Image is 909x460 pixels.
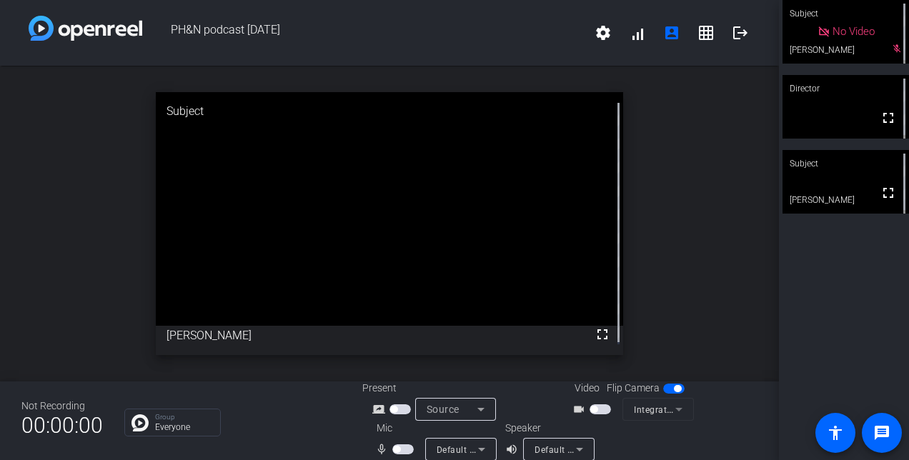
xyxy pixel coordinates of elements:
mat-icon: accessibility [827,424,844,441]
mat-icon: volume_up [505,441,522,458]
mat-icon: fullscreen [880,109,897,126]
img: white-gradient.svg [29,16,142,41]
mat-icon: screen_share_outline [372,401,389,418]
mat-icon: message [873,424,890,441]
p: Everyone [155,423,213,431]
span: No Video [833,25,875,38]
mat-icon: logout [732,24,749,41]
div: Subject [783,150,909,177]
span: Video [575,381,600,396]
p: Group [155,414,213,421]
div: Not Recording [21,399,103,414]
img: Chat Icon [131,414,149,431]
span: PH&N podcast [DATE] [142,16,586,50]
span: Default - Microphone Array (Intel® Smart Sound Technology for Digital Microphones) [437,444,791,455]
mat-icon: fullscreen [880,184,897,201]
div: Present [362,381,505,396]
div: Subject [156,92,623,131]
span: Default - Speakers (Realtek(R) Audio) [535,444,689,455]
div: Mic [362,421,505,436]
span: Flip Camera [607,381,660,396]
mat-icon: fullscreen [594,326,611,343]
mat-icon: grid_on [697,24,715,41]
span: 00:00:00 [21,408,103,443]
div: Director [783,75,909,102]
mat-icon: videocam_outline [572,401,590,418]
button: signal_cellular_alt [620,16,655,50]
mat-icon: account_box [663,24,680,41]
mat-icon: settings [595,24,612,41]
mat-icon: mic_none [375,441,392,458]
div: Speaker [505,421,591,436]
span: Source [427,404,460,415]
